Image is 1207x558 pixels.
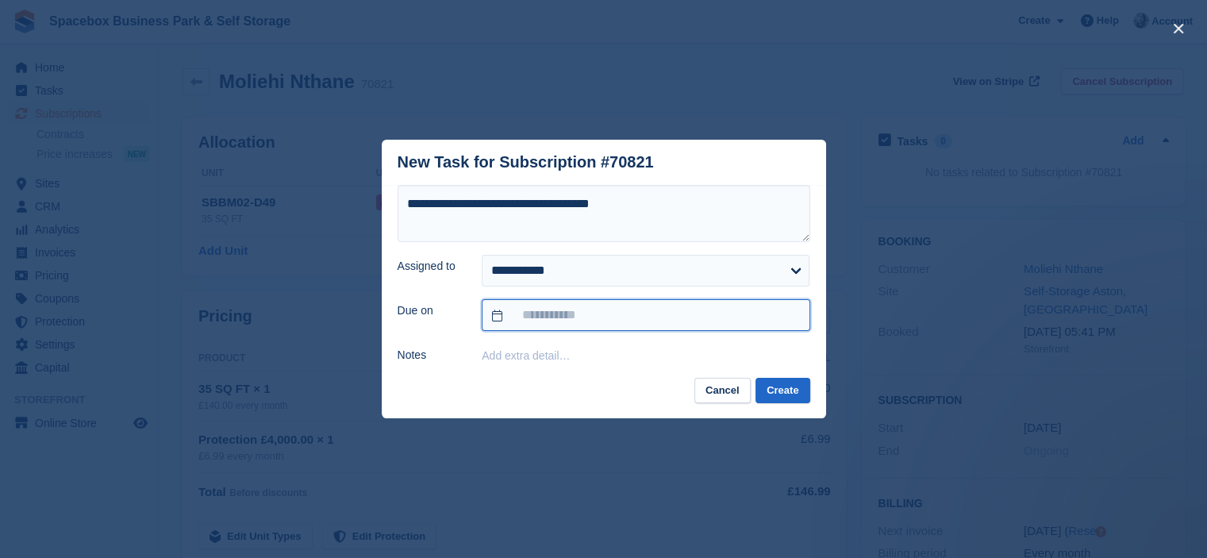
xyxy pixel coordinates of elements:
[1166,16,1191,41] button: close
[398,258,463,275] label: Assigned to
[694,378,751,404] button: Cancel
[482,349,570,362] button: Add extra detail…
[398,153,654,171] div: New Task for Subscription #70821
[755,378,809,404] button: Create
[398,347,463,364] label: Notes
[398,302,463,319] label: Due on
